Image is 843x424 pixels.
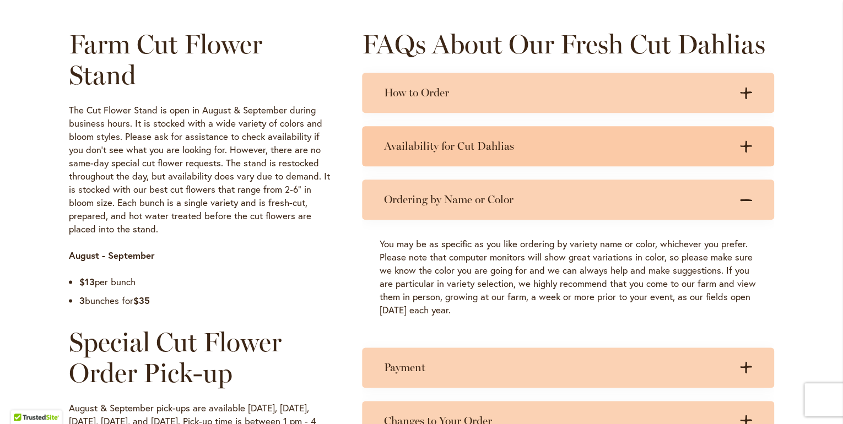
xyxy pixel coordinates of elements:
summary: Payment [362,347,774,388]
strong: $35 [133,294,150,307]
strong: $13 [79,275,95,288]
h3: Availability for Cut Dahlias [384,139,730,153]
summary: Ordering by Name or Color [362,180,774,220]
summary: How to Order [362,73,774,113]
h2: Special Cut Flower Order Pick-up [69,327,330,388]
strong: August - September [69,249,155,262]
h3: Ordering by Name or Color [384,193,730,206]
h3: Payment [384,361,730,374]
h2: FAQs About Our Fresh Cut Dahlias [362,29,774,59]
li: per bunch [79,275,330,289]
h2: Farm Cut Flower Stand [69,29,330,90]
li: bunches for [79,294,330,307]
summary: Availability for Cut Dahlias [362,126,774,166]
h3: How to Order [384,86,730,100]
p: You may be as specific as you like ordering by variety name or color, whichever you prefer. Pleas... [380,237,756,317]
strong: 3 [79,294,85,307]
p: The Cut Flower Stand is open in August & September during business hours. It is stocked with a wi... [69,104,330,236]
